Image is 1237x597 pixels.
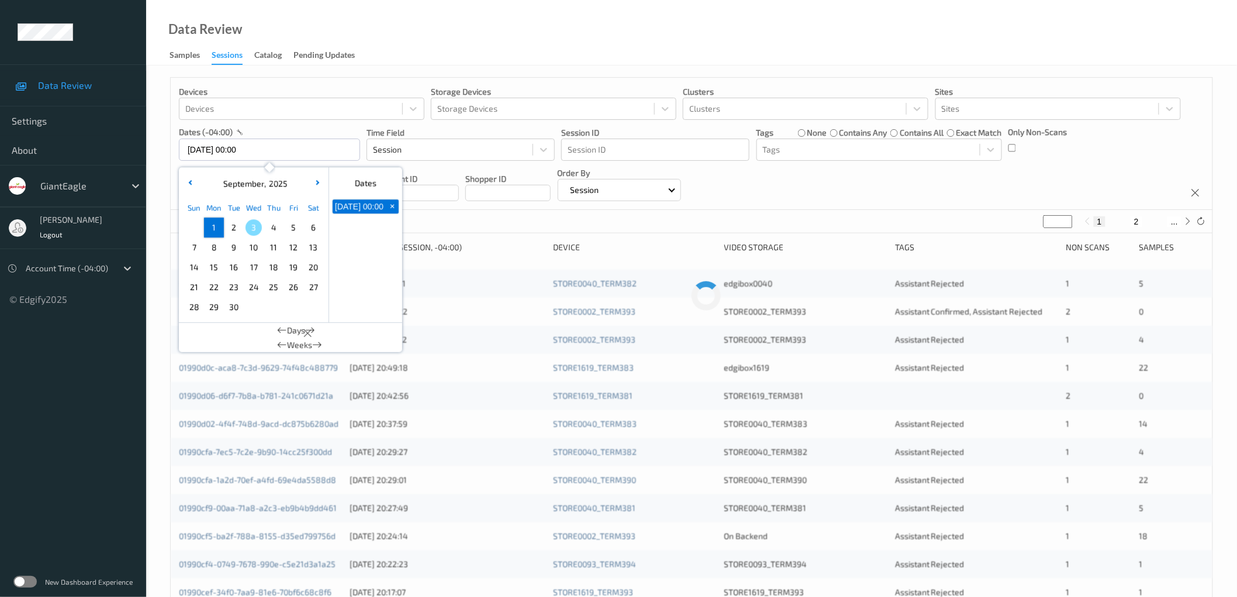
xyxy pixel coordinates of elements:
[265,279,282,295] span: 25
[305,239,322,256] span: 13
[895,306,1043,316] span: Assistant Confirmed, Assistant Rejected
[206,259,222,275] span: 15
[553,363,634,372] a: STORE1619_TERM383
[293,49,355,64] div: Pending Updates
[244,277,264,297] div: Choose Wednesday September 24 of 2025
[1066,447,1069,457] span: 1
[206,299,222,315] span: 29
[204,297,224,317] div: Choose Monday September 29 of 2025
[386,201,399,213] span: +
[204,237,224,257] div: Choose Monday September 08 of 2025
[204,277,224,297] div: Choose Monday September 22 of 2025
[900,127,944,139] label: contains all
[246,259,262,275] span: 17
[303,277,323,297] div: Choose Saturday September 27 of 2025
[212,47,254,65] a: Sessions
[1139,306,1144,316] span: 0
[206,279,222,295] span: 22
[807,127,827,139] label: none
[553,419,637,429] a: STORE0040_TERM383
[284,277,303,297] div: Choose Friday September 26 of 2025
[1066,363,1069,372] span: 1
[303,237,323,257] div: Choose Saturday September 13 of 2025
[1066,475,1069,485] span: 1
[284,297,303,317] div: Choose Friday October 03 of 2025
[305,219,322,236] span: 6
[1139,334,1145,344] span: 4
[305,259,322,275] span: 20
[254,47,293,64] a: Catalog
[350,530,545,542] div: [DATE] 20:24:14
[224,277,244,297] div: Choose Tuesday September 23 of 2025
[284,257,303,277] div: Choose Friday September 19 of 2025
[1066,278,1069,288] span: 1
[179,587,331,597] a: 01990cef-34f0-7aa9-81e6-70bf6c68c8f6
[264,218,284,237] div: Choose Thursday September 04 of 2025
[1094,216,1105,227] button: 1
[553,241,716,253] div: Device
[558,167,682,179] p: Order By
[553,306,635,316] a: STORE0002_TERM393
[204,198,224,218] div: Mon
[553,334,635,344] a: STORE0002_TERM393
[1066,306,1070,316] span: 2
[1131,216,1142,227] button: 2
[186,259,202,275] span: 14
[553,391,633,401] a: STORE1619_TERM381
[303,257,323,277] div: Choose Saturday September 20 of 2025
[1139,587,1143,597] span: 1
[350,334,545,346] div: [DATE] 21:07:42
[264,198,284,218] div: Thu
[895,419,965,429] span: Assistant Rejected
[350,278,545,289] div: [DATE] 21:50:31
[1139,559,1143,569] span: 1
[1139,278,1144,288] span: 5
[553,503,635,513] a: STORE0040_TERM381
[724,306,887,318] div: STORE0002_TERM393
[186,239,202,256] span: 7
[724,334,887,346] div: STORE0002_TERM393
[956,127,1002,139] label: exact match
[287,339,312,351] span: Weeks
[350,306,545,318] div: [DATE] 21:45:22
[226,259,242,275] span: 16
[204,218,224,237] div: Choose Monday September 01 of 2025
[184,297,204,317] div: Choose Sunday September 28 of 2025
[179,363,338,372] a: 01990d0c-aca8-7c3d-9629-74f48c488779
[204,257,224,277] div: Choose Monday September 15 of 2025
[895,278,965,288] span: Assistant Rejected
[244,198,264,218] div: Wed
[184,198,204,218] div: Sun
[724,530,887,542] div: On Backend
[895,503,965,513] span: Assistant Rejected
[184,257,204,277] div: Choose Sunday September 14 of 2025
[839,127,887,139] label: contains any
[224,237,244,257] div: Choose Tuesday September 09 of 2025
[179,447,332,457] a: 01990cfa-7ec5-7c2e-9b90-14cc25f300dd
[224,218,244,237] div: Choose Tuesday September 02 of 2025
[226,279,242,295] span: 23
[553,559,636,569] a: STORE0093_TERM394
[465,173,551,185] p: Shopper ID
[431,86,676,98] p: Storage Devices
[285,279,302,295] span: 26
[179,419,338,429] a: 01990d02-4f4f-748d-9acd-dc875b6280ad
[1139,447,1145,457] span: 4
[206,219,222,236] span: 1
[553,587,633,597] a: STORE1619_TERM393
[1066,241,1131,253] div: Non Scans
[265,259,282,275] span: 18
[226,299,242,315] span: 30
[895,531,965,541] span: Assistant Rejected
[724,241,887,253] div: Video Storage
[895,363,965,372] span: Assistant Rejected
[303,297,323,317] div: Choose Saturday October 04 of 2025
[350,502,545,514] div: [DATE] 20:27:49
[350,474,545,486] div: [DATE] 20:29:01
[935,86,1181,98] p: Sites
[285,239,302,256] span: 12
[1139,475,1149,485] span: 22
[724,418,887,430] div: STORE0040_TERM383
[224,297,244,317] div: Choose Tuesday September 30 of 2025
[220,178,264,188] span: September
